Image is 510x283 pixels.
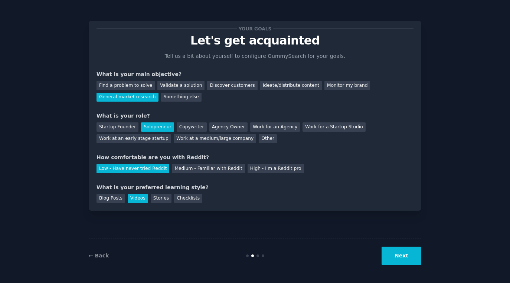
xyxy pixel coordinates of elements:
[382,247,421,265] button: Next
[141,122,174,132] div: Solopreneur
[97,70,413,78] div: What is your main objective?
[209,122,248,132] div: Agency Owner
[97,81,155,90] div: Find a problem to solve
[172,164,245,173] div: Medium - Familiar with Reddit
[128,194,148,203] div: Videos
[157,81,205,90] div: Validate a solution
[97,154,413,161] div: How comfortable are you with Reddit?
[174,134,256,144] div: Work at a medium/large company
[97,194,125,203] div: Blog Posts
[207,81,257,90] div: Discover customers
[97,184,413,191] div: What is your preferred learning style?
[324,81,370,90] div: Monitor my brand
[97,122,138,132] div: Startup Founder
[174,194,202,203] div: Checklists
[303,122,365,132] div: Work for a Startup Studio
[161,93,202,102] div: Something else
[248,164,304,173] div: High - I'm a Reddit pro
[260,81,322,90] div: Ideate/distribute content
[97,164,169,173] div: Low - Have never tried Reddit
[89,253,109,259] a: ← Back
[237,25,273,33] span: Your goals
[151,194,171,203] div: Stories
[97,112,413,120] div: What is your role?
[161,52,349,60] p: Tell us a bit about yourself to configure GummySearch for your goals.
[250,122,300,132] div: Work for an Agency
[259,134,277,144] div: Other
[177,122,207,132] div: Copywriter
[97,34,413,47] p: Let's get acquainted
[97,134,171,144] div: Work at an early stage startup
[97,93,158,102] div: General market research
